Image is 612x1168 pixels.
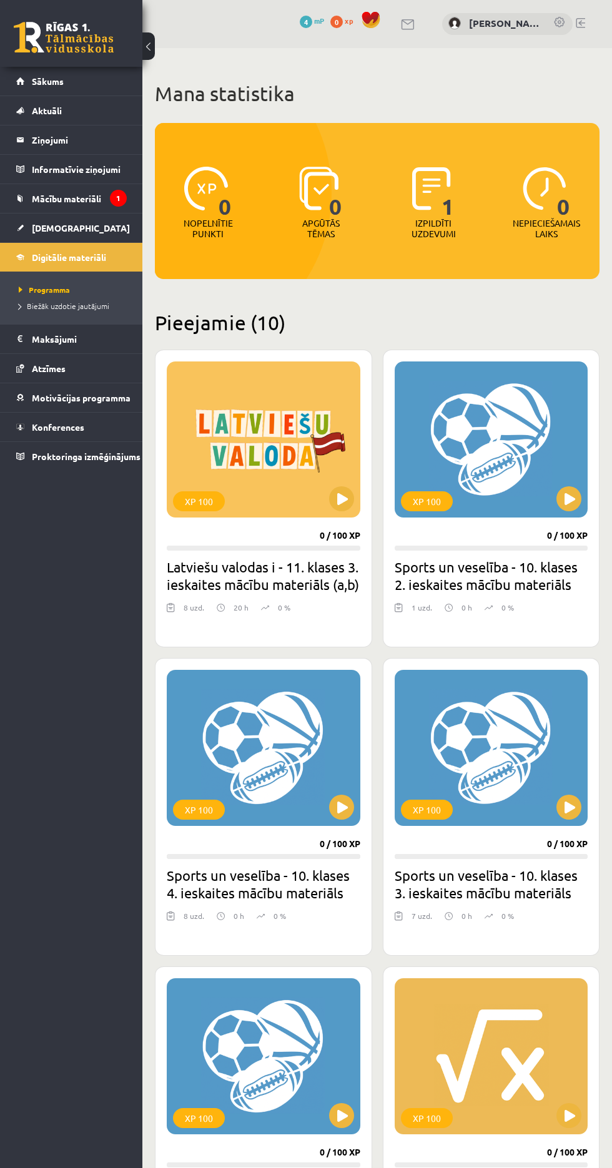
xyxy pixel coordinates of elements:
[110,190,127,207] i: 1
[274,910,286,921] p: 0 %
[19,301,109,311] span: Biežāk uzdotie jautājumi
[513,218,580,239] p: Nepieciešamais laiks
[300,16,324,26] a: 4 mP
[184,218,233,239] p: Nopelnītie punkti
[32,363,66,374] span: Atzīmes
[16,213,127,242] a: [DEMOGRAPHIC_DATA]
[16,413,127,441] a: Konferences
[501,602,514,613] p: 0 %
[184,910,204,929] div: 8 uzd.
[167,866,360,901] h2: Sports un veselība - 10. klases 4. ieskaites mācību materiāls
[314,16,324,26] span: mP
[401,800,453,820] div: XP 100
[409,218,458,239] p: Izpildīti uzdevumi
[278,602,290,613] p: 0 %
[442,167,455,218] span: 1
[16,96,127,125] a: Aktuāli
[32,155,127,184] legend: Informatīvie ziņojumi
[401,1108,453,1128] div: XP 100
[448,17,461,29] img: Edgars Freimanis
[329,167,342,218] span: 0
[345,16,353,26] span: xp
[32,193,101,204] span: Mācību materiāli
[32,451,141,462] span: Proktoringa izmēģinājums
[401,491,453,511] div: XP 100
[412,602,432,621] div: 1 uzd.
[32,222,130,233] span: [DEMOGRAPHIC_DATA]
[16,184,127,213] a: Mācību materiāli
[16,155,127,184] a: Informatīvie ziņojumi1
[501,910,514,921] p: 0 %
[155,81,600,106] h1: Mana statistika
[461,910,472,921] p: 0 h
[412,167,451,210] img: icon-completed-tasks-ad58ae20a441b2904462921112bc710f1caf180af7a3daa7317a5a94f2d26646.svg
[523,167,566,210] img: icon-clock-7be60019b62300814b6bd22b8e044499b485619524d84068768e800edab66f18.svg
[173,800,225,820] div: XP 100
[412,910,432,929] div: 7 uzd.
[299,167,338,210] img: icon-learned-topics-4a711ccc23c960034f471b6e78daf4a3bad4a20eaf4de84257b87e66633f6470.svg
[297,218,345,239] p: Apgūtās tēmas
[16,325,127,353] a: Maksājumi
[32,125,127,154] legend: Ziņojumi
[395,866,588,901] h2: Sports un veselība - 10. klases 3. ieskaites mācību materiāls
[330,16,343,28] span: 0
[219,167,232,218] span: 0
[32,105,62,116] span: Aktuāli
[14,22,114,53] a: Rīgas 1. Tālmācības vidusskola
[32,252,106,263] span: Digitālie materiāli
[32,392,131,403] span: Motivācijas programma
[16,67,127,96] a: Sākums
[167,558,360,593] h2: Latviešu valodas i - 11. klases 3. ieskaites mācību materiāls (a,b)
[155,310,600,335] h2: Pieejamie (10)
[300,16,312,28] span: 4
[16,243,127,272] a: Digitālie materiāli
[234,602,249,613] p: 20 h
[234,910,244,921] p: 0 h
[330,16,359,26] a: 0 xp
[395,558,588,593] h2: Sports un veselība - 10. klases 2. ieskaites mācību materiāls
[173,491,225,511] div: XP 100
[16,383,127,412] a: Motivācijas programma
[16,125,127,154] a: Ziņojumi
[16,442,127,471] a: Proktoringa izmēģinājums
[184,167,228,210] img: icon-xp-0682a9bc20223a9ccc6f5883a126b849a74cddfe5390d2b41b4391c66f2066e7.svg
[557,167,570,218] span: 0
[19,284,130,295] a: Programma
[32,421,84,433] span: Konferences
[19,300,130,312] a: Biežāk uzdotie jautājumi
[16,354,127,383] a: Atzīmes
[173,1108,225,1128] div: XP 100
[32,76,64,87] span: Sākums
[19,285,70,295] span: Programma
[184,602,204,621] div: 8 uzd.
[461,602,472,613] p: 0 h
[469,16,541,31] a: [PERSON_NAME]
[32,325,127,353] legend: Maksājumi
